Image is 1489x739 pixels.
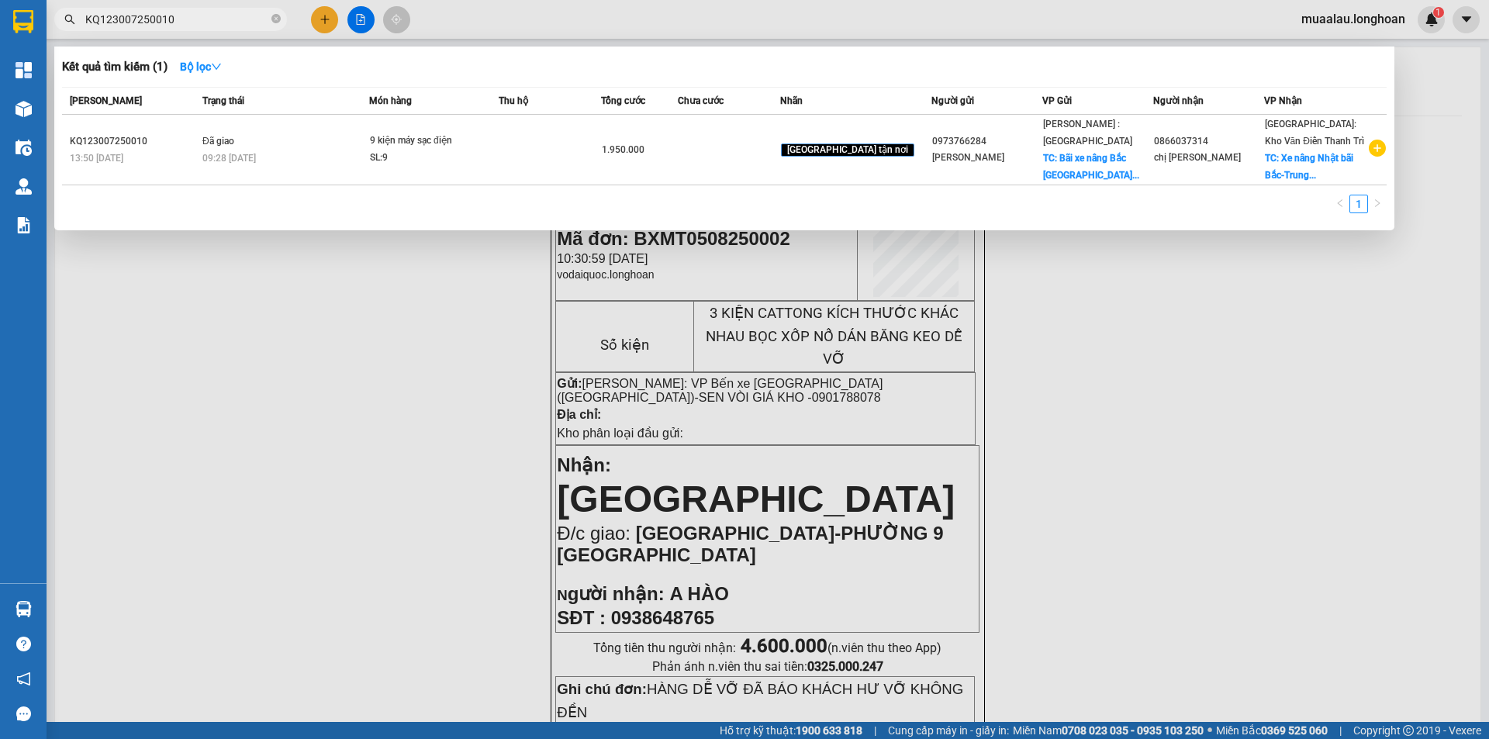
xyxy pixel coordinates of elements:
[16,637,31,651] span: question-circle
[85,11,268,28] input: Tìm tên, số ĐT hoặc mã đơn
[1331,195,1349,213] li: Previous Page
[499,95,528,106] span: Thu hộ
[601,95,645,106] span: Tổng cước
[932,150,1042,166] div: [PERSON_NAME]
[1350,195,1367,212] a: 1
[678,95,724,106] span: Chưa cước
[602,144,644,155] span: 1.950.000
[16,706,31,721] span: message
[70,153,123,164] span: 13:50 [DATE]
[1368,195,1387,213] button: right
[16,217,32,233] img: solution-icon
[1335,199,1345,208] span: left
[780,95,803,106] span: Nhãn
[202,95,244,106] span: Trạng thái
[370,133,486,150] div: 9 kiện máy sạc điện
[370,150,486,167] div: SL: 9
[168,54,234,79] button: Bộ lọcdown
[16,672,31,686] span: notification
[1331,195,1349,213] button: left
[1042,95,1072,106] span: VP Gửi
[1043,119,1132,147] span: [PERSON_NAME] : [GEOGRAPHIC_DATA]
[180,60,222,73] strong: Bộ lọc
[271,14,281,23] span: close-circle
[64,14,75,25] span: search
[1265,119,1364,147] span: [GEOGRAPHIC_DATA]: Kho Văn Điển Thanh Trì
[211,61,222,72] span: down
[1349,195,1368,213] li: 1
[1043,153,1139,181] span: TC: Bãi xe nâng Bắc [GEOGRAPHIC_DATA]...
[1369,140,1386,157] span: plus-circle
[1368,195,1387,213] li: Next Page
[62,59,168,75] h3: Kết quả tìm kiếm ( 1 )
[16,178,32,195] img: warehouse-icon
[1373,199,1382,208] span: right
[13,10,33,33] img: logo-vxr
[1154,150,1263,166] div: chị [PERSON_NAME]
[16,140,32,156] img: warehouse-icon
[931,95,974,106] span: Người gửi
[1154,133,1263,150] div: 0866037314
[1265,153,1353,181] span: TC: Xe nâng Nhật bãi Bắc-Trung...
[1264,95,1302,106] span: VP Nhận
[70,95,142,106] span: [PERSON_NAME]
[70,133,198,150] div: KQ123007250010
[369,95,412,106] span: Món hàng
[202,136,234,147] span: Đã giao
[16,601,32,617] img: warehouse-icon
[202,153,256,164] span: 09:28 [DATE]
[781,143,914,157] span: [GEOGRAPHIC_DATA] tận nơi
[16,101,32,117] img: warehouse-icon
[16,62,32,78] img: dashboard-icon
[271,12,281,27] span: close-circle
[1153,95,1204,106] span: Người nhận
[932,133,1042,150] div: 0973766284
